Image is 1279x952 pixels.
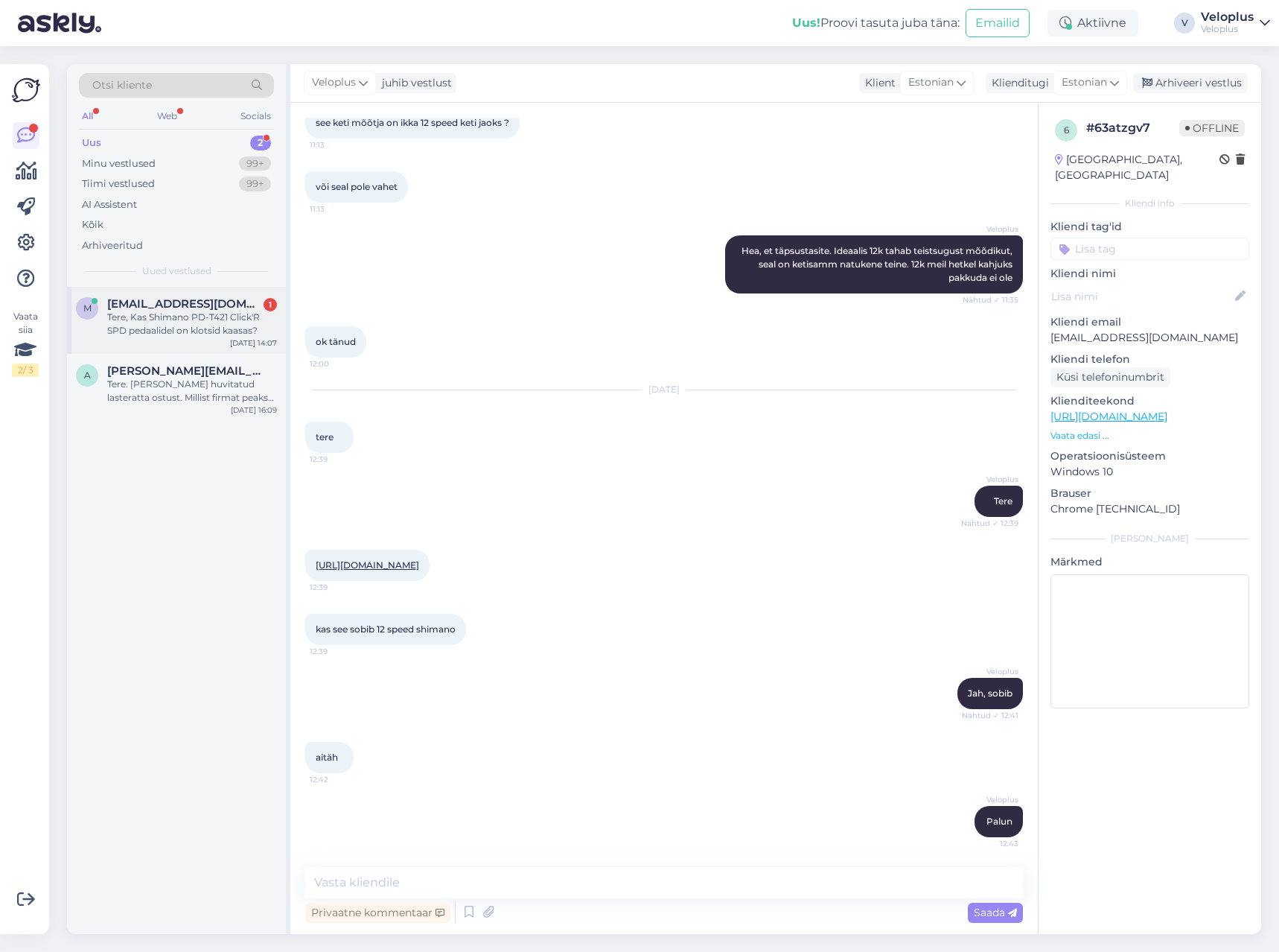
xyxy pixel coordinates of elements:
[310,454,366,465] span: 12:39
[1201,11,1270,35] a: VeloplusVeloplus
[316,431,334,442] span: tere
[250,136,271,150] div: 2
[962,710,1018,721] span: Nähtud ✓ 12:41
[1133,73,1248,93] div: Arhiveeri vestlus
[986,816,1012,827] span: Palun
[82,177,155,191] div: Tiimi vestlused
[107,364,262,378] span: anna@gmail.com
[107,378,277,404] div: Tere. [PERSON_NAME] huvitatud lasteratta ostust. Millist firmat peaks vaatama, millega võistluste...
[107,311,277,337] div: Tere, Kas Shimano PD-T421 Click'R SPD pedaalidel on klotsid kaasas?
[316,559,419,571] a: [URL][DOMAIN_NAME]
[1050,219,1249,235] p: Kliendi tag'id
[1050,266,1249,282] p: Kliendi nimi
[312,74,356,91] span: Veloplus
[1051,288,1232,305] input: Lisa nimi
[84,369,91,381] span: a
[1050,238,1249,260] input: Lisa tag
[859,75,896,91] div: Klient
[908,74,954,91] span: Estonian
[986,75,1049,91] div: Klienditugi
[82,218,103,232] div: Kõik
[1047,10,1138,37] div: Aktiivne
[1050,314,1249,330] p: Kliendi email
[1050,532,1249,545] div: [PERSON_NAME]
[142,264,211,278] span: Uued vestlused
[1064,124,1069,136] span: 6
[316,623,456,635] span: kas see sobib 12 speed shimano
[12,310,39,377] div: Vaata siia
[1050,330,1249,346] p: [EMAIL_ADDRESS][DOMAIN_NAME]
[230,337,277,349] div: [DATE] 14:07
[12,364,39,377] div: 2 / 3
[305,383,1023,396] div: [DATE]
[1050,429,1249,442] p: Vaata edasi ...
[792,14,960,32] div: Proovi tasuta juba täna:
[239,177,271,191] div: 99+
[316,752,338,763] span: aitäh
[1055,152,1219,183] div: [GEOGRAPHIC_DATA], [GEOGRAPHIC_DATA]
[963,294,1018,305] span: Nähtud ✓ 11:35
[83,302,92,314] span: m
[1050,410,1167,423] a: [URL][DOMAIN_NAME]
[1050,393,1249,409] p: Klienditeekond
[741,245,1015,283] span: Hea, et täpsustasite. Ideaalis 12k tahab teistsugust mõõdikut, seal on ketisamm natukene teine. 1...
[1050,486,1249,501] p: Brauser
[1050,367,1170,387] div: Küsi telefoninumbrit
[974,906,1017,919] span: Saada
[264,298,277,311] div: 1
[1050,554,1249,570] p: Märkmed
[82,156,156,171] div: Minu vestlused
[239,156,271,171] div: 99+
[316,117,509,128] span: see keti mõõtja on ikka 12 speed keti jaoks ?
[82,136,101,150] div: Uus
[968,688,1012,699] span: Jah, sobib
[1050,464,1249,480] p: Windows 10
[1050,448,1249,464] p: Operatsioonisüsteem
[107,297,262,311] span: mart.lensment@gmail.com
[310,774,366,785] span: 12:42
[1062,74,1107,91] span: Estonian
[310,582,366,593] span: 12:39
[966,9,1030,37] button: Emailid
[1179,120,1245,136] span: Offline
[1201,11,1254,23] div: Veloplus
[310,203,366,215] span: 11:13
[231,404,277,416] div: [DATE] 16:09
[92,77,152,93] span: Otsi kliente
[1174,13,1195,34] div: V
[792,16,820,30] b: Uus!
[316,336,356,347] span: ok tänud
[154,107,180,126] div: Web
[82,238,143,253] div: Arhiveeritud
[305,903,450,923] div: Privaatne kommentaar
[79,107,96,126] div: All
[1050,197,1249,210] div: Kliendi info
[12,76,40,104] img: Askly Logo
[961,518,1018,529] span: Nähtud ✓ 12:39
[310,139,366,150] span: 11:13
[963,474,1018,485] span: Veloplus
[376,75,452,91] div: juhib vestlust
[963,666,1018,677] span: Veloplus
[994,495,1012,507] span: Tere
[82,197,137,212] div: AI Assistent
[1086,119,1179,137] div: # 63atzgv7
[310,646,366,657] span: 12:39
[963,838,1018,849] span: 12:43
[1050,501,1249,517] p: Chrome [TECHNICAL_ID]
[963,794,1018,805] span: Veloplus
[1050,352,1249,367] p: Kliendi telefon
[237,107,274,126] div: Socials
[316,181,398,192] span: või seal pole vahet
[1201,23,1254,35] div: Veloplus
[310,358,366,369] span: 12:00
[963,223,1018,235] span: Veloplus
